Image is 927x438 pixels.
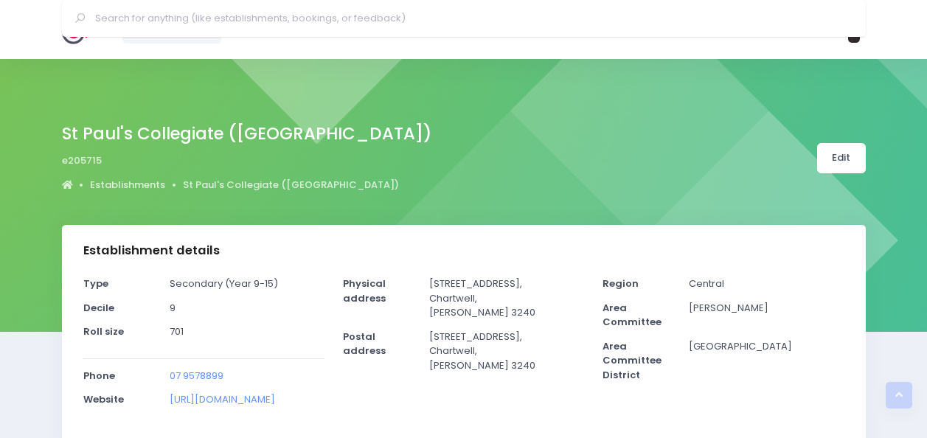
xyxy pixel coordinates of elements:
[83,369,115,383] strong: Phone
[170,301,324,316] p: 9
[183,178,399,192] a: St Paul's Collegiate ([GEOGRAPHIC_DATA])
[83,324,124,338] strong: Roll size
[603,301,662,330] strong: Area Committee
[170,369,223,383] a: 07 9578899
[62,124,431,144] h2: St Paul's Collegiate ([GEOGRAPHIC_DATA])
[429,277,584,320] p: [STREET_ADDRESS], Chartwell, [PERSON_NAME] 3240
[689,339,844,354] p: [GEOGRAPHIC_DATA]
[343,277,386,305] strong: Physical address
[83,301,114,315] strong: Decile
[603,339,662,382] strong: Area Committee District
[83,277,108,291] strong: Type
[429,330,584,373] p: [STREET_ADDRESS], Chartwell, [PERSON_NAME] 3240
[83,243,220,258] h3: Establishment details
[603,277,639,291] strong: Region
[95,7,845,29] input: Search for anything (like establishments, bookings, or feedback)
[343,330,386,358] strong: Postal address
[170,277,324,291] p: Secondary (Year 9-15)
[817,143,866,173] a: Edit
[689,301,844,316] p: [PERSON_NAME]
[83,392,124,406] strong: Website
[90,178,165,192] a: Establishments
[62,153,102,168] span: e205715
[170,324,324,339] p: 701
[170,392,275,406] a: [URL][DOMAIN_NAME]
[689,277,844,291] p: Central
